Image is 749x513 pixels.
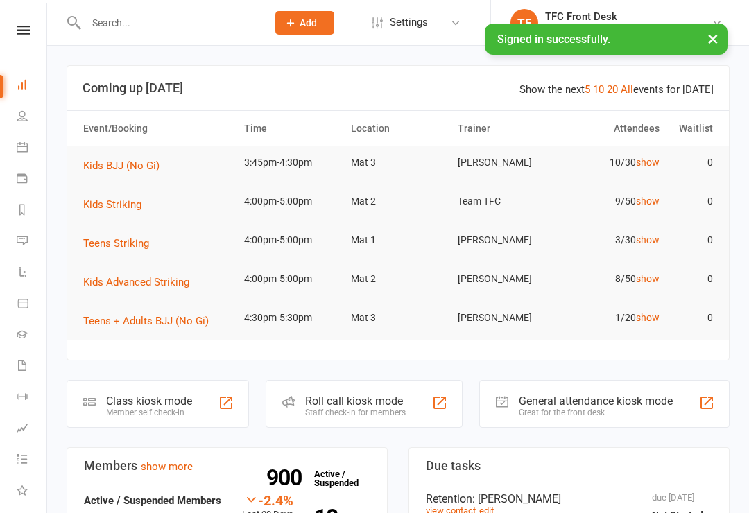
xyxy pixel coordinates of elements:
a: show [636,312,660,323]
a: Calendar [17,133,48,164]
td: 4:00pm-5:00pm [238,263,345,295]
a: 10 [593,83,604,96]
a: Reports [17,195,48,227]
td: Team TFC [451,185,558,218]
h3: Due tasks [426,459,712,473]
td: 0 [666,263,719,295]
td: [PERSON_NAME] [451,263,558,295]
a: People [17,102,48,133]
a: show [636,195,660,207]
input: Search... [82,13,257,33]
div: -2.4% [242,492,293,507]
td: 4:30pm-5:30pm [238,302,345,334]
div: Staff check-in for members [305,408,406,417]
a: show more [141,460,193,473]
h3: Members [84,459,370,473]
td: Mat 1 [345,224,451,256]
div: TF [510,9,538,37]
td: 0 [666,224,719,256]
td: 3:45pm-4:30pm [238,146,345,179]
th: Time [238,111,345,146]
button: Kids Advanced Striking [83,274,199,290]
div: General attendance kiosk mode [519,394,673,408]
th: Attendees [558,111,665,146]
div: Retention [426,492,712,505]
span: : [PERSON_NAME] [472,492,561,505]
span: Teens + Adults BJJ (No Gi) [83,315,209,327]
td: Mat 3 [345,302,451,334]
a: Dashboard [17,71,48,102]
a: All [621,83,633,96]
a: show [636,273,660,284]
a: show [636,234,660,245]
span: Kids Striking [83,198,141,211]
a: Payments [17,164,48,195]
button: Teens Striking [83,235,159,252]
th: Location [345,111,451,146]
td: 10/30 [558,146,665,179]
td: 3/30 [558,224,665,256]
div: The Fight Centre [GEOGRAPHIC_DATA] [545,23,712,35]
td: Mat 3 [345,146,451,179]
span: Add [300,17,317,28]
button: Teens + Adults BJJ (No Gi) [83,313,218,329]
td: [PERSON_NAME] [451,302,558,334]
td: Mat 2 [345,185,451,218]
a: What's New [17,476,48,507]
a: 5 [585,83,590,96]
a: 20 [607,83,618,96]
button: × [700,24,725,53]
h3: Coming up [DATE] [83,81,714,95]
button: Add [275,11,334,35]
button: Kids Striking [83,196,151,213]
strong: Active / Suspended Members [84,494,221,507]
span: Signed in successfully. [497,33,610,46]
span: Teens Striking [83,237,149,250]
div: Show the next events for [DATE] [519,81,714,98]
span: Settings [390,7,428,38]
div: Class kiosk mode [106,394,192,408]
div: Roll call kiosk mode [305,394,406,408]
td: 8/50 [558,263,665,295]
strong: 900 [266,467,307,488]
td: 1/20 [558,302,665,334]
th: Waitlist [666,111,719,146]
td: 0 [666,146,719,179]
th: Trainer [451,111,558,146]
td: 9/50 [558,185,665,218]
span: Kids BJJ (No Gi) [83,159,160,172]
button: Kids BJJ (No Gi) [83,157,169,174]
div: Great for the front desk [519,408,673,417]
td: [PERSON_NAME] [451,146,558,179]
span: Kids Advanced Striking [83,276,189,288]
div: Member self check-in [106,408,192,417]
div: TFC Front Desk [545,10,712,23]
td: Mat 2 [345,263,451,295]
td: [PERSON_NAME] [451,224,558,256]
a: 900Active / Suspended [307,459,368,498]
a: Assessments [17,414,48,445]
td: 0 [666,185,719,218]
td: 0 [666,302,719,334]
td: 4:00pm-5:00pm [238,185,345,218]
a: show [636,157,660,168]
td: 4:00pm-5:00pm [238,224,345,256]
th: Event/Booking [77,111,238,146]
a: Product Sales [17,289,48,320]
